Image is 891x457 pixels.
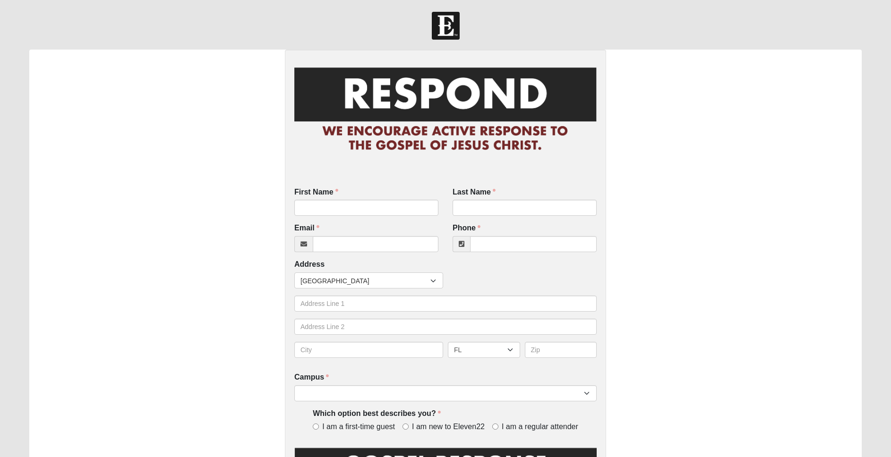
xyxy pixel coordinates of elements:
[313,408,440,419] label: Which option best describes you?
[294,296,597,312] input: Address Line 1
[294,259,325,270] label: Address
[322,422,395,432] span: I am a first-time guest
[300,273,430,289] span: [GEOGRAPHIC_DATA]
[294,319,597,335] input: Address Line 2
[453,187,496,198] label: Last Name
[453,223,480,234] label: Phone
[432,12,460,40] img: Church of Eleven22 Logo
[294,59,597,160] img: RespondCardHeader.png
[492,423,498,430] input: I am a regular attender
[412,422,485,432] span: I am new to Eleven22
[313,423,319,430] input: I am a first-time guest
[294,223,319,234] label: Email
[502,422,578,432] span: I am a regular attender
[294,372,329,383] label: Campus
[525,342,597,358] input: Zip
[294,187,338,198] label: First Name
[294,342,443,358] input: City
[403,423,409,430] input: I am new to Eleven22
